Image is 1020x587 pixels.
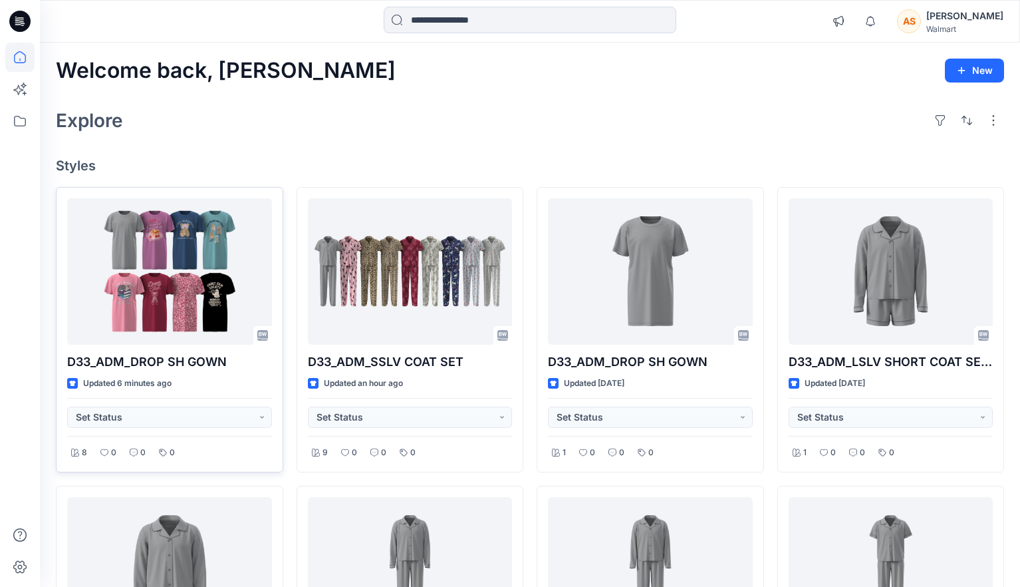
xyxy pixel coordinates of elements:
p: 0 [410,446,416,460]
p: 0 [381,446,386,460]
p: Updated an hour ago [324,377,403,391]
a: D33_ADM_DROP SH GOWN [548,198,753,345]
div: AS [897,9,921,33]
p: D33_ADM_DROP SH GOWN [67,353,272,371]
div: [PERSON_NAME] [926,8,1003,24]
p: 9 [322,446,328,460]
p: Updated [DATE] [564,377,624,391]
p: Updated 6 minutes ago [83,377,172,391]
p: D33_ADM_SSLV COAT SET [308,353,513,371]
p: 0 [111,446,116,460]
p: D33_ADM_LSLV SHORT COAT SET_OP2 [789,353,993,371]
p: 0 [648,446,654,460]
p: 0 [170,446,175,460]
p: 0 [352,446,357,460]
a: D33_ADM_DROP SH GOWN [67,198,272,345]
p: D33_ADM_DROP SH GOWN [548,353,753,371]
p: 0 [140,446,146,460]
p: 1 [803,446,807,460]
p: 0 [860,446,865,460]
a: D33_ADM_SSLV COAT SET [308,198,513,345]
a: D33_ADM_LSLV SHORT COAT SET_OP2 [789,198,993,345]
p: 0 [619,446,624,460]
p: 0 [830,446,836,460]
p: 8 [82,446,87,460]
button: New [945,59,1004,83]
div: Walmart [926,24,1003,34]
h2: Explore [56,110,123,131]
h4: Styles [56,158,1004,174]
p: 0 [590,446,595,460]
p: Updated [DATE] [805,377,865,391]
p: 1 [563,446,566,460]
p: 0 [889,446,894,460]
h2: Welcome back, [PERSON_NAME] [56,59,396,83]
